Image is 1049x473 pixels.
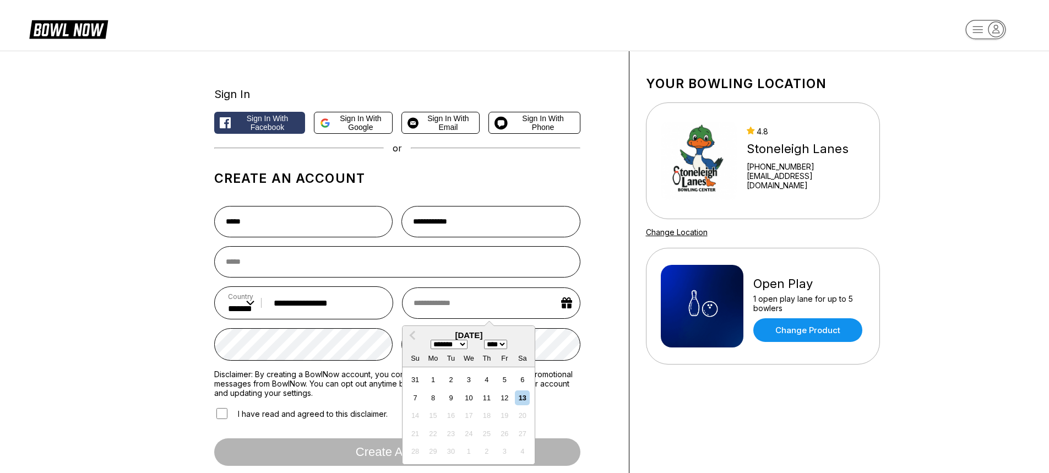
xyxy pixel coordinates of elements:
[314,112,392,134] button: Sign in with Google
[407,444,422,459] div: Not available Sunday, September 28th, 2025
[461,408,476,423] div: Not available Wednesday, September 17th, 2025
[661,265,743,347] img: Open Play
[214,88,580,101] div: Sign In
[426,426,441,441] div: Not available Monday, September 22nd, 2025
[214,143,580,154] div: or
[488,112,580,134] button: Sign in with Phone
[497,426,512,441] div: Not available Friday, September 26th, 2025
[407,390,422,405] div: Choose Sunday, September 7th, 2025
[747,171,865,190] a: [EMAIL_ADDRESS][DOMAIN_NAME]
[228,292,254,301] label: Country
[407,372,422,387] div: Choose Sunday, August 31st, 2025
[479,390,494,405] div: Choose Thursday, September 11th, 2025
[461,372,476,387] div: Choose Wednesday, September 3rd, 2025
[479,426,494,441] div: Not available Thursday, September 25th, 2025
[515,390,530,405] div: Choose Saturday, September 13th, 2025
[515,351,530,366] div: Sa
[461,351,476,366] div: We
[426,408,441,423] div: Not available Monday, September 15th, 2025
[747,127,865,136] div: 4.8
[443,444,458,459] div: Not available Tuesday, September 30th, 2025
[426,372,441,387] div: Choose Monday, September 1st, 2025
[753,294,865,313] div: 1 open play lane for up to 5 bowlers
[403,330,535,340] div: [DATE]
[461,444,476,459] div: Not available Wednesday, October 1st, 2025
[443,372,458,387] div: Choose Tuesday, September 2nd, 2025
[753,318,862,342] a: Change Product
[497,408,512,423] div: Not available Friday, September 19th, 2025
[443,408,458,423] div: Not available Tuesday, September 16th, 2025
[214,171,580,186] h1: Create an account
[646,76,880,91] h1: Your bowling location
[515,444,530,459] div: Not available Saturday, October 4th, 2025
[497,390,512,405] div: Choose Friday, September 12th, 2025
[407,351,422,366] div: Su
[443,390,458,405] div: Choose Tuesday, September 9th, 2025
[479,444,494,459] div: Not available Thursday, October 2nd, 2025
[423,114,474,132] span: Sign in with Email
[646,227,708,237] a: Change Location
[747,162,865,171] div: [PHONE_NUMBER]
[407,408,422,423] div: Not available Sunday, September 14th, 2025
[406,371,531,460] div: month 2025-09
[407,426,422,441] div: Not available Sunday, September 21st, 2025
[515,426,530,441] div: Not available Saturday, September 27th, 2025
[443,351,458,366] div: Tu
[426,351,441,366] div: Mo
[497,444,512,459] div: Not available Friday, October 3rd, 2025
[401,112,480,134] button: Sign in with Email
[214,406,388,421] label: I have read and agreed to this disclaimer.
[443,426,458,441] div: Not available Tuesday, September 23rd, 2025
[512,114,574,132] span: Sign in with Phone
[479,351,494,366] div: Th
[497,351,512,366] div: Fr
[461,390,476,405] div: Choose Wednesday, September 10th, 2025
[214,369,580,398] label: Disclaimer: By creating a BowlNow account, you consent to receiving notifications and promotional...
[661,119,737,202] img: Stoneleigh Lanes
[461,426,476,441] div: Not available Wednesday, September 24th, 2025
[426,444,441,459] div: Not available Monday, September 29th, 2025
[426,390,441,405] div: Choose Monday, September 8th, 2025
[515,408,530,423] div: Not available Saturday, September 20th, 2025
[214,112,306,134] button: Sign in with Facebook
[235,114,300,132] span: Sign in with Facebook
[497,372,512,387] div: Choose Friday, September 5th, 2025
[479,408,494,423] div: Not available Thursday, September 18th, 2025
[479,372,494,387] div: Choose Thursday, September 4th, 2025
[404,327,421,345] button: Previous Month
[747,142,865,156] div: Stoneleigh Lanes
[216,408,227,419] input: I have read and agreed to this disclaimer.
[753,276,865,291] div: Open Play
[335,114,387,132] span: Sign in with Google
[515,372,530,387] div: Choose Saturday, September 6th, 2025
